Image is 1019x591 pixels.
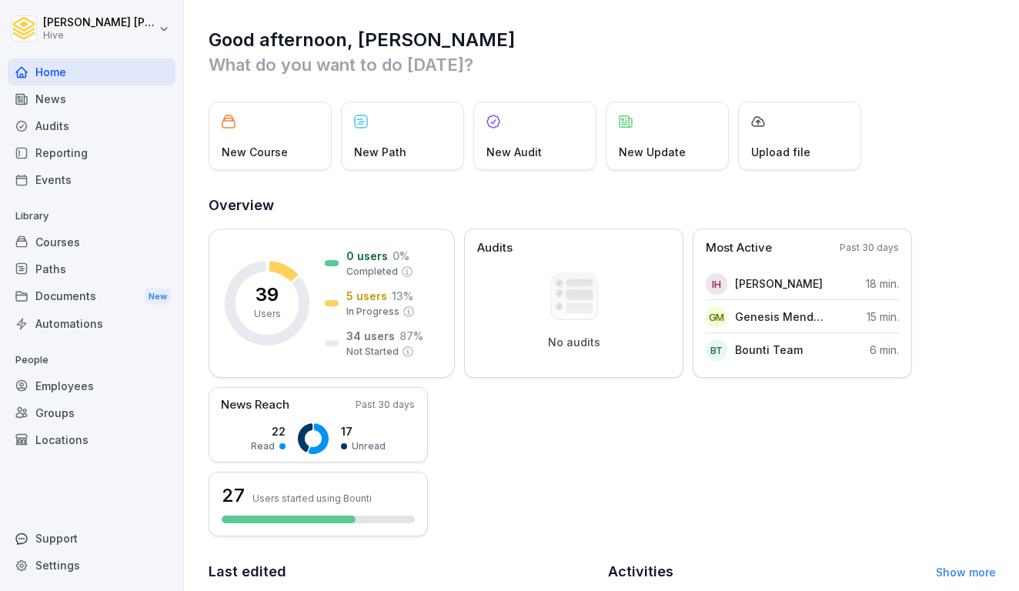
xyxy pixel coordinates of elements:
[43,30,155,41] p: Hive
[352,439,386,453] p: Unread
[866,275,899,292] p: 18 min.
[8,552,175,579] a: Settings
[735,342,803,358] p: Bounti Team
[354,144,406,160] p: New Path
[870,342,899,358] p: 6 min.
[254,307,281,321] p: Users
[252,492,372,504] p: Users started using Bounti
[8,399,175,426] a: Groups
[8,282,175,311] div: Documents
[43,16,155,29] p: [PERSON_NAME] [PERSON_NAME]
[399,328,423,344] p: 87 %
[706,339,727,361] div: BT
[251,439,275,453] p: Read
[8,85,175,112] a: News
[145,288,171,306] div: New
[341,423,386,439] p: 17
[486,144,542,160] p: New Audit
[346,305,399,319] p: In Progress
[8,255,175,282] a: Paths
[8,282,175,311] a: DocumentsNew
[735,309,824,325] p: Genesis Mendoza
[477,239,513,257] p: Audits
[751,144,810,160] p: Upload file
[735,275,823,292] p: [PERSON_NAME]
[209,28,996,52] h1: Good afternoon, [PERSON_NAME]
[608,561,673,583] h2: Activities
[346,265,398,279] p: Completed
[8,229,175,255] a: Courses
[346,288,387,304] p: 5 users
[393,248,409,264] p: 0 %
[8,112,175,139] a: Audits
[8,310,175,337] a: Automations
[8,204,175,229] p: Library
[619,144,686,160] p: New Update
[867,309,899,325] p: 15 min.
[706,306,727,328] div: GM
[8,58,175,85] a: Home
[936,566,996,579] a: Show more
[8,348,175,372] p: People
[356,398,415,412] p: Past 30 days
[221,396,289,414] p: News Reach
[706,239,772,257] p: Most Active
[222,144,288,160] p: New Course
[8,525,175,552] div: Support
[840,241,899,255] p: Past 30 days
[256,285,279,304] p: 39
[548,336,600,349] p: No audits
[8,139,175,166] a: Reporting
[8,372,175,399] a: Employees
[251,423,286,439] p: 22
[209,52,996,77] p: What do you want to do [DATE]?
[346,248,388,264] p: 0 users
[392,288,413,304] p: 13 %
[706,273,727,295] div: IH
[8,166,175,193] a: Events
[8,426,175,453] a: Locations
[209,195,996,216] h2: Overview
[222,482,245,509] h3: 27
[346,328,395,344] p: 34 users
[346,345,399,359] p: Not Started
[209,561,597,583] h2: Last edited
